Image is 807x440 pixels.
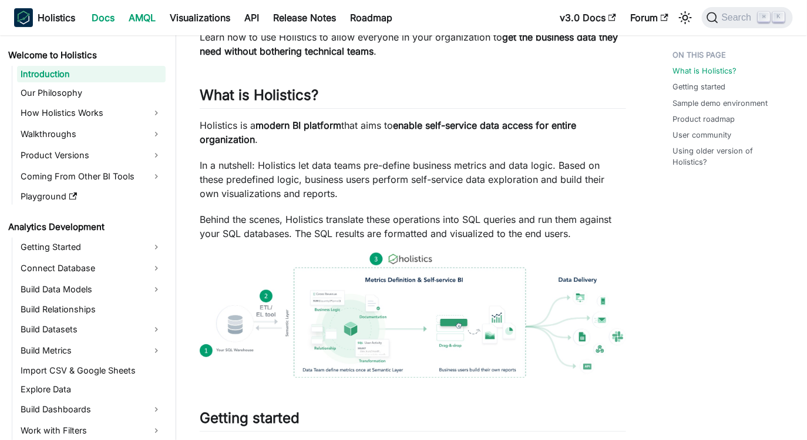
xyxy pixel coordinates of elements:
[17,341,166,360] a: Build Metrics
[673,65,737,76] a: What is Holistics?
[676,8,695,27] button: Switch between dark and light mode (currently light mode)
[122,8,163,27] a: AMQL
[673,98,768,109] a: Sample demo environment
[623,8,675,27] a: Forum
[673,81,726,92] a: Getting started
[17,85,166,101] a: Our Philosophy
[200,212,626,241] p: Behind the scenes, Holistics translate these operations into SQL queries and run them against you...
[17,381,166,398] a: Explore Data
[17,362,166,379] a: Import CSV & Google Sheets
[38,11,75,25] b: Holistics
[237,8,266,27] a: API
[17,125,166,144] a: Walkthroughs
[200,118,626,146] p: Holistics is a that aims to .
[17,104,166,122] a: How Holistics Works
[17,280,166,299] a: Build Data Models
[266,8,343,27] a: Release Notes
[14,8,75,27] a: HolisticsHolistics
[17,66,166,82] a: Introduction
[702,7,793,28] button: Search (Command+K)
[553,8,623,27] a: v3.0 Docs
[14,8,33,27] img: Holistics
[200,158,626,201] p: In a nutshell: Holistics let data teams pre-define business metrics and data logic. Based on thes...
[343,8,399,27] a: Roadmap
[255,119,341,131] strong: modern BI platform
[200,86,626,109] h2: What is Holistics?
[17,400,166,419] a: Build Dashboards
[673,129,732,141] a: User community
[17,146,166,165] a: Product Versions
[673,145,789,168] a: Using older version of Holistics?
[200,30,626,58] p: Learn how to use Holistics to allow everyone in your organization to .
[200,409,626,432] h2: Getting started
[17,259,166,278] a: Connect Database
[17,320,166,339] a: Build Datasets
[673,114,735,125] a: Product roadmap
[17,421,166,440] a: Work with Filters
[17,301,166,318] a: Build Relationships
[17,238,166,256] a: Getting Started
[17,167,166,186] a: Coming From Other BI Tools
[200,252,626,377] img: How Holistics fits in your Data Stack
[718,12,759,23] span: Search
[773,12,785,22] kbd: K
[163,8,237,27] a: Visualizations
[5,219,166,235] a: Analytics Development
[5,47,166,64] a: Welcome to Holistics
[758,12,770,22] kbd: ⌘
[17,188,166,205] a: Playground
[85,8,122,27] a: Docs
